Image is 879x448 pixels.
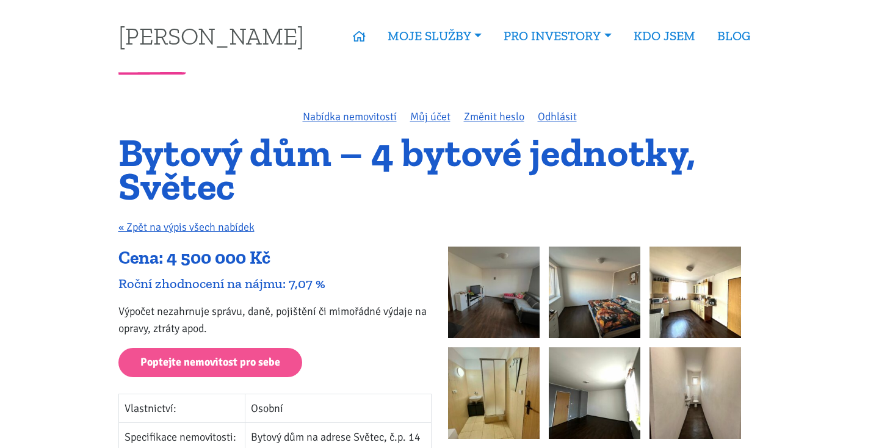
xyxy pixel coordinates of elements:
a: BLOG [706,22,761,50]
a: Nabídka nemovitostí [303,110,397,123]
a: PRO INVESTORY [493,22,622,50]
td: Osobní [245,394,431,423]
p: Výpočet nezahrnuje správu, daně, pojištění či mimořádné výdaje na opravy, ztráty apod. [118,303,432,337]
td: Vlastnictví: [118,394,245,423]
a: Můj účet [410,110,450,123]
div: Roční zhodnocení na nájmu: 7,07 % [118,275,432,292]
a: KDO JSEM [623,22,706,50]
a: [PERSON_NAME] [118,24,304,48]
a: MOJE SLUŽBY [377,22,493,50]
a: Poptejte nemovitost pro sebe [118,348,302,378]
a: Odhlásit [538,110,577,123]
div: Cena: 4 500 000 Kč [118,247,432,270]
a: Změnit heslo [464,110,524,123]
a: « Zpět na výpis všech nabídek [118,220,255,234]
h1: Bytový dům – 4 bytové jednotky, Světec [118,136,761,203]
